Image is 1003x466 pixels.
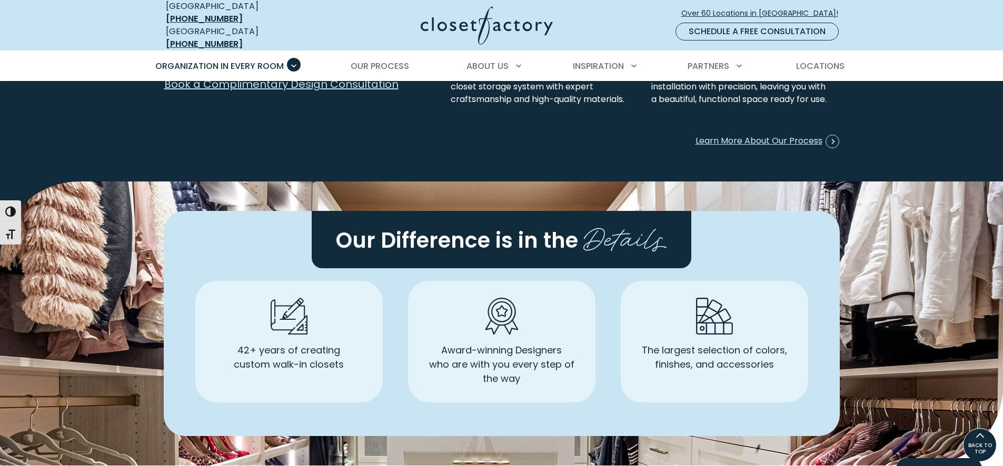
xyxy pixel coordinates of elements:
[676,23,839,40] a: Schedule a Free Consultation
[963,428,997,462] a: BACK TO TOP
[695,131,840,152] a: Learn More About Our Process
[234,343,344,371] p: 42+ years of creating custom walk-in closets
[451,68,629,106] p: Our team manufactures your walk-in closet storage system with expert craftsmanship and high-quali...
[155,60,284,72] span: Organization in Every Room
[964,442,996,455] span: BACK TO TOP
[421,6,553,45] img: Closet Factory Logo
[796,60,845,72] span: Locations
[681,4,847,23] a: Over 60 Locations in [GEOGRAPHIC_DATA]!
[642,343,787,386] p: The largest selection of colors, finishes, and accessories
[573,60,624,72] span: Inspiration
[166,13,243,25] a: [PHONE_NUMBER]
[466,60,509,72] span: About Us
[336,226,578,255] span: Our Difference is in the
[148,52,856,81] nav: Primary Menu
[351,60,409,72] span: Our Process
[696,135,839,148] span: Learn More About Our Process
[681,8,847,19] span: Over 60 Locations in [GEOGRAPHIC_DATA]!
[166,25,319,50] div: [GEOGRAPHIC_DATA]
[164,77,399,92] a: Book a Complimentary Design Consultation
[425,343,579,386] p: Award-winning Designers who are with you every step of the way
[583,215,667,257] span: Details
[651,68,829,106] p: We complete your luxury walk-in closet installation with precision, leaving you with a beautiful,...
[688,60,729,72] span: Partners
[166,38,243,50] a: [PHONE_NUMBER]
